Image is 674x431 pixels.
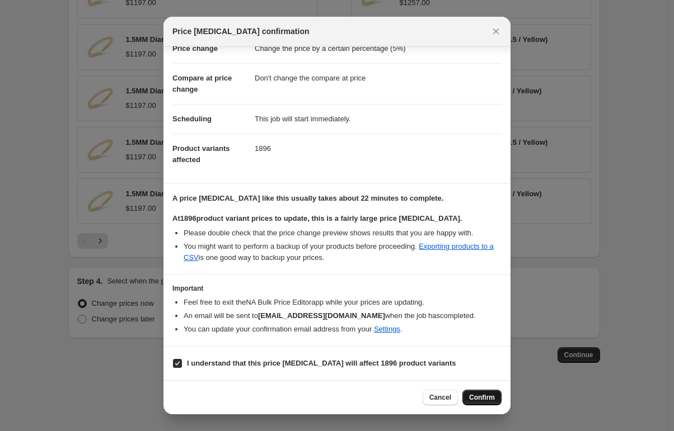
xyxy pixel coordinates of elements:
[469,393,495,402] span: Confirm
[172,194,443,202] b: A price [MEDICAL_DATA] like this usually takes about 22 minutes to complete.
[184,228,502,239] li: Please double check that the price change preview shows results that you are happy with.
[172,44,218,53] span: Price change
[255,104,502,134] dd: This job will start immediately.
[172,26,310,37] span: Price [MEDICAL_DATA] confirmation
[488,23,504,39] button: Close
[184,242,494,262] a: Exporting products to a CSV
[172,284,502,293] h3: Important
[172,144,230,164] span: Product variants affected
[184,297,502,308] li: Feel free to exit the NA Bulk Price Editor app while your prices are updating.
[255,134,502,163] dd: 1896
[423,390,458,405] button: Cancel
[429,393,451,402] span: Cancel
[374,325,400,333] a: Settings
[172,115,212,123] span: Scheduling
[172,214,462,222] b: At 1896 product variant prices to update, this is a fairly large price [MEDICAL_DATA].
[255,63,502,93] dd: Don't change the compare at price
[462,390,502,405] button: Confirm
[184,310,502,321] li: An email will be sent to when the job has completed .
[184,324,502,335] li: You can update your confirmation email address from your .
[255,34,502,63] dd: Change the price by a certain percentage (5%)
[187,359,456,367] b: I understand that this price [MEDICAL_DATA] will affect 1896 product variants
[184,241,502,263] li: You might want to perform a backup of your products before proceeding. is one good way to backup ...
[258,311,385,320] b: [EMAIL_ADDRESS][DOMAIN_NAME]
[172,74,232,93] span: Compare at price change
